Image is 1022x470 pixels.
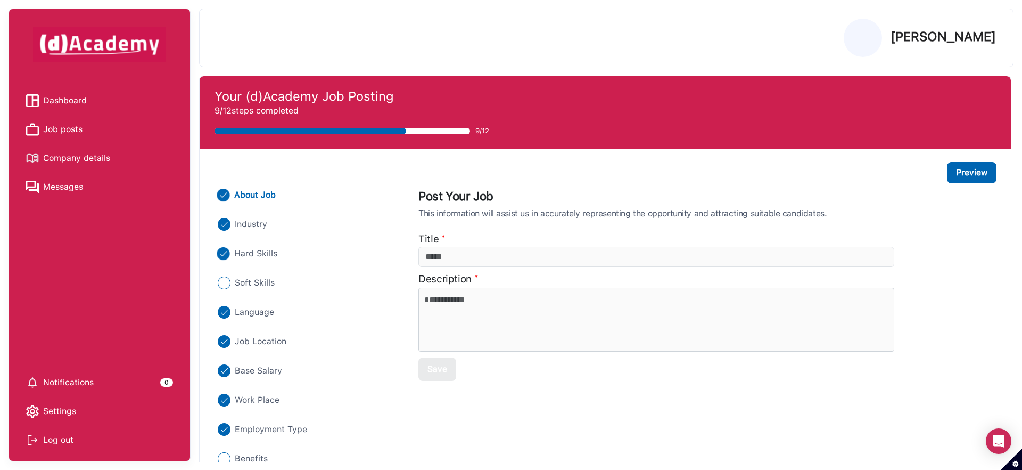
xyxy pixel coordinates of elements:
[475,126,489,136] span: 9/12
[26,376,39,389] img: setting
[218,394,230,407] img: ...
[217,189,230,201] img: ...
[235,335,286,348] span: Job Location
[215,364,399,377] li: Close
[215,452,399,465] li: Close
[26,152,39,165] img: Company details icon
[234,189,276,201] span: About Job
[43,93,87,109] span: Dashboard
[43,403,76,419] span: Settings
[43,121,83,137] span: Job posts
[235,423,307,436] span: Employment Type
[235,394,279,407] span: Work Place
[218,306,230,319] img: ...
[215,247,400,260] li: Close
[26,123,39,136] img: Job posts icon
[427,363,447,376] div: Save
[215,394,399,407] li: Close
[218,218,230,231] img: ...
[26,432,173,448] div: Log out
[215,306,399,319] li: Close
[218,277,230,289] img: ...
[986,428,1011,454] div: Open Intercom Messenger
[215,277,399,289] li: Close
[891,30,996,43] p: [PERSON_NAME]
[235,452,268,465] span: Benefits
[215,218,399,231] li: Close
[418,232,439,247] label: Title
[1001,449,1022,470] button: Set cookie preferences
[26,150,173,166] a: Company details iconCompany details
[235,306,274,319] span: Language
[418,208,992,219] p: This information will assist us in accurately representing the opportunity and attracting suitabl...
[33,27,166,62] img: dAcademy
[26,179,173,195] a: Messages iconMessages
[215,335,399,348] li: Close
[160,378,173,387] div: 0
[26,93,173,109] a: Dashboard iconDashboard
[218,452,230,465] img: ...
[26,434,39,447] img: Log out
[218,423,230,436] img: ...
[43,375,94,391] span: Notifications
[26,121,173,137] a: Job posts iconJob posts
[218,364,230,377] img: ...
[418,272,472,287] label: Description
[235,364,282,377] span: Base Salary
[218,335,230,348] img: ...
[234,247,278,260] span: Hard Skills
[235,218,267,231] span: Industry
[217,247,230,260] img: ...
[844,19,881,56] img: Profile
[26,405,39,418] img: setting
[215,423,399,436] li: Close
[215,104,996,117] p: 9/12 steps completed
[418,358,456,381] button: Save
[418,188,992,208] label: Post Your Job
[947,162,996,183] button: Preview
[235,277,275,289] span: Soft Skills
[43,150,110,166] span: Company details
[215,189,400,201] li: Close
[26,181,39,193] img: Messages icon
[26,94,39,107] img: Dashboard icon
[43,179,83,195] span: Messages
[215,89,996,104] h4: Your (d)Academy Job Posting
